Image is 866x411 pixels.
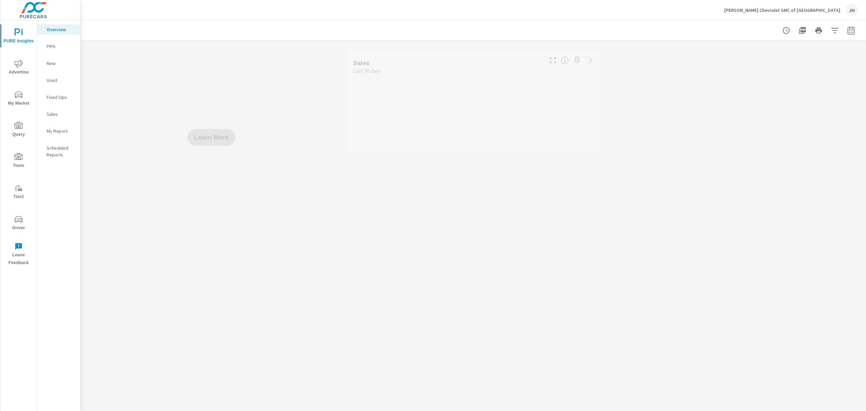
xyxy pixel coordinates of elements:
button: Select Date Range [844,24,858,37]
span: Advertise [2,60,35,76]
p: Overview [47,26,75,33]
div: My Report [37,126,80,136]
p: Used [47,77,75,84]
p: Scheduled Reports [47,145,75,158]
div: Scheduled Reports [37,143,80,160]
p: Fixed Ops [47,94,75,101]
p: New [47,60,75,67]
span: Driver [2,215,35,232]
span: My Market [2,91,35,107]
span: Number of vehicles sold by the dealership over the selected date range. [Source: This data is sou... [561,56,569,64]
h5: Sales [353,59,369,66]
p: PIPA [47,43,75,50]
button: Print Report [812,24,825,37]
p: Last 30 days [353,67,381,75]
span: Query [2,122,35,138]
div: PIPA [37,41,80,51]
button: Apply Filters [828,24,842,37]
span: Save this to your personalized report [572,55,583,66]
span: Tier2 [2,184,35,201]
div: Fixed Ops [37,92,80,102]
button: Make Fullscreen [547,55,558,66]
span: Leave Feedback [2,242,35,267]
p: Sales [47,111,75,117]
div: New [37,58,80,68]
div: JH [846,4,858,16]
div: Used [37,75,80,85]
p: [PERSON_NAME] Chevrolet GMC of [GEOGRAPHIC_DATA] [724,7,840,13]
p: My Report [47,128,75,134]
div: nav menu [0,20,37,269]
span: PURE Insights [2,28,35,45]
button: "Export Report to PDF" [796,24,809,37]
span: Tools [2,153,35,170]
a: See more details in report [585,55,596,66]
div: Sales [37,109,80,119]
div: Overview [37,24,80,35]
